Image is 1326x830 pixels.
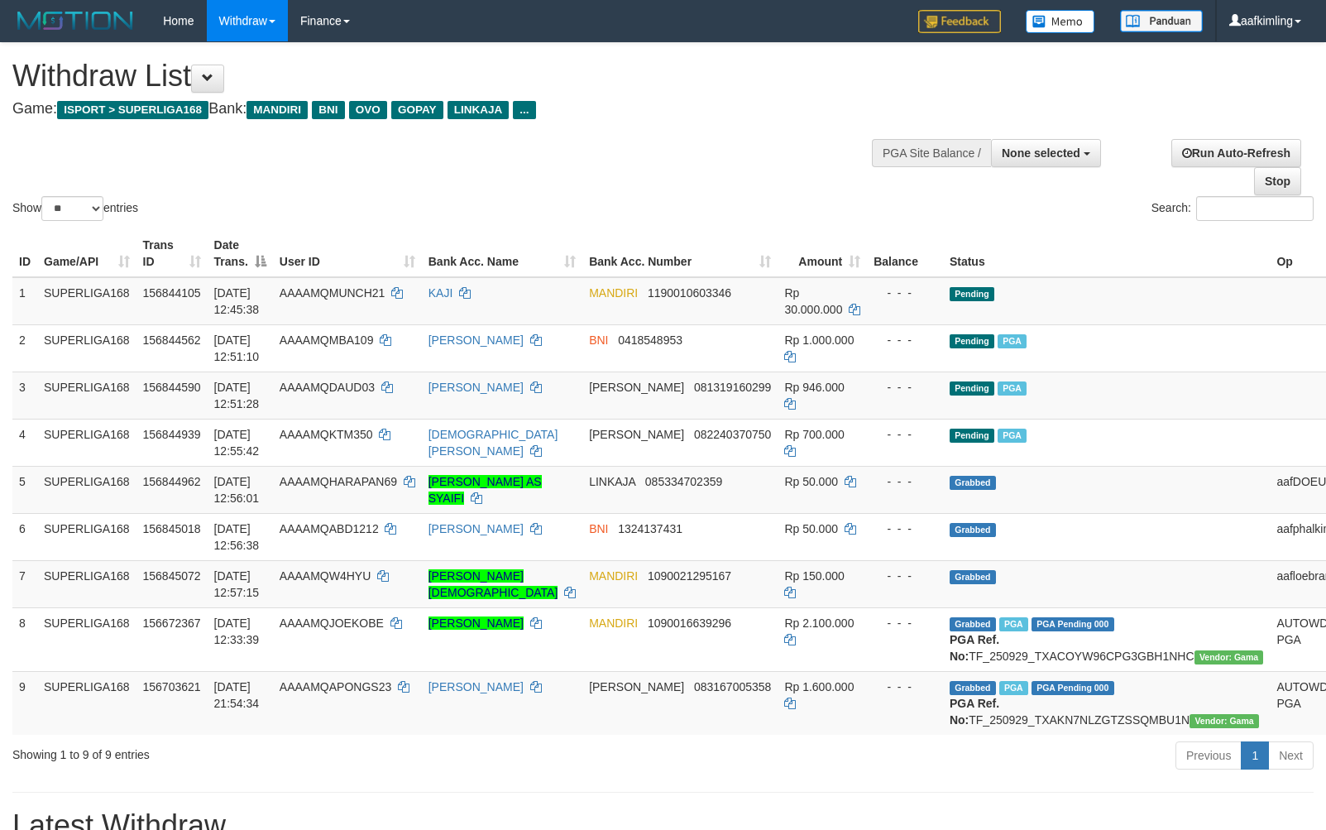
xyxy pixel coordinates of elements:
td: SUPERLIGA168 [37,277,136,325]
div: - - - [874,615,936,631]
span: LINKAJA [589,475,635,488]
td: 1 [12,277,37,325]
span: 156672367 [143,617,201,630]
div: - - - [874,379,936,396]
a: Stop [1254,167,1301,195]
td: 9 [12,671,37,735]
span: MANDIRI [589,569,638,583]
span: PGA Pending [1032,617,1114,631]
span: 156844562 [143,333,201,347]
img: MOTION_logo.png [12,8,138,33]
span: AAAAMQAPONGS23 [280,680,391,693]
td: 6 [12,513,37,560]
span: Grabbed [950,617,996,631]
a: [PERSON_NAME] [428,381,524,394]
h4: Game: Bank: [12,101,868,118]
div: - - - [874,521,936,537]
span: [PERSON_NAME] [589,381,684,394]
span: Pending [950,334,994,348]
span: Grabbed [950,681,996,695]
span: [PERSON_NAME] [589,680,684,693]
span: Copy 081319160299 to clipboard [694,381,771,394]
span: [DATE] 12:51:28 [214,381,260,410]
img: panduan.png [1120,10,1203,32]
span: Vendor URL: https://trx31.1velocity.biz [1190,714,1259,728]
td: 5 [12,466,37,513]
td: 2 [12,324,37,372]
span: Copy 082240370750 to clipboard [694,428,771,441]
span: Copy 1090021295167 to clipboard [648,569,731,583]
span: [DATE] 12:55:42 [214,428,260,458]
input: Search: [1196,196,1314,221]
b: PGA Ref. No: [950,633,999,663]
td: 8 [12,607,37,671]
span: Rp 700.000 [784,428,844,441]
div: - - - [874,568,936,584]
span: AAAAMQHARAPAN69 [280,475,397,488]
div: PGA Site Balance / [872,139,991,167]
span: Marked by aafchhiseyha [999,681,1028,695]
span: MANDIRI [589,286,638,300]
a: [DEMOGRAPHIC_DATA][PERSON_NAME] [428,428,558,458]
span: [DATE] 12:51:10 [214,333,260,363]
span: AAAAMQDAUD03 [280,381,375,394]
span: Copy 1324137431 to clipboard [618,522,682,535]
div: - - - [874,473,936,490]
td: SUPERLIGA168 [37,419,136,466]
span: Copy 1190010603346 to clipboard [648,286,731,300]
span: OVO [349,101,387,119]
th: Amount: activate to sort column ascending [778,230,867,277]
div: - - - [874,285,936,301]
span: ... [513,101,535,119]
th: User ID: activate to sort column ascending [273,230,422,277]
span: AAAAMQJOEKOBE [280,617,384,630]
span: Copy 0418548953 to clipboard [618,333,682,347]
td: SUPERLIGA168 [37,560,136,607]
span: Pending [950,429,994,443]
span: Rp 150.000 [784,569,844,583]
a: Run Auto-Refresh [1171,139,1301,167]
th: Date Trans.: activate to sort column descending [208,230,273,277]
th: Game/API: activate to sort column ascending [37,230,136,277]
td: SUPERLIGA168 [37,466,136,513]
th: Trans ID: activate to sort column ascending [136,230,208,277]
td: SUPERLIGA168 [37,513,136,560]
label: Show entries [12,196,138,221]
span: 156703621 [143,680,201,693]
img: Feedback.jpg [918,10,1001,33]
span: [DATE] 12:33:39 [214,617,260,646]
span: MANDIRI [247,101,308,119]
td: SUPERLIGA168 [37,372,136,419]
span: AAAAMQKTM350 [280,428,373,441]
span: BNI [589,522,608,535]
a: [PERSON_NAME] [428,522,524,535]
span: MANDIRI [589,617,638,630]
span: 156844939 [143,428,201,441]
a: [PERSON_NAME] [428,617,524,630]
h1: Withdraw List [12,60,868,93]
span: [PERSON_NAME] [589,428,684,441]
div: - - - [874,679,936,695]
a: KAJI [428,286,453,300]
span: [DATE] 12:56:01 [214,475,260,505]
select: Showentries [41,196,103,221]
span: BNI [589,333,608,347]
th: ID [12,230,37,277]
span: Copy 083167005358 to clipboard [694,680,771,693]
span: [DATE] 12:56:38 [214,522,260,552]
span: Grabbed [950,476,996,490]
span: Marked by aafsengchandara [999,617,1028,631]
span: AAAAMQW4HYU [280,569,371,583]
td: 3 [12,372,37,419]
span: 156844105 [143,286,201,300]
span: Rp 1.000.000 [784,333,854,347]
th: Bank Acc. Number: activate to sort column ascending [582,230,778,277]
span: PGA Pending [1032,681,1114,695]
td: SUPERLIGA168 [37,607,136,671]
span: [DATE] 12:57:15 [214,569,260,599]
a: Previous [1175,741,1242,770]
a: [PERSON_NAME] [428,333,524,347]
span: ISPORT > SUPERLIGA168 [57,101,208,119]
span: Grabbed [950,523,996,537]
span: 156844590 [143,381,201,394]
